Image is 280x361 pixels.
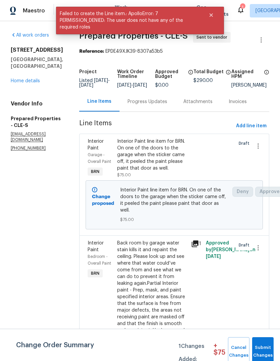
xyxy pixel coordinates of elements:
span: Prepared Properties - CLE-S [79,32,188,40]
div: Interior Paint line item for BRN. On one of the doors to the garage when the sticker came off, it... [117,138,187,172]
span: Line Items [79,120,233,132]
h5: Work Order Timeline [117,70,155,79]
div: Line Items [87,98,111,105]
span: The total cost of line items that have been proposed by Opendoor. This sum includes line items th... [226,70,231,78]
a: Home details [11,79,40,83]
span: Work Orders [115,4,132,17]
div: 1 [240,4,245,11]
span: [DATE] [79,83,93,88]
span: Submit Changes [255,344,270,359]
span: Cancel Changes [231,344,246,359]
b: Reference: [79,49,104,54]
span: BRN [88,270,102,277]
div: 1 [191,240,202,248]
span: $75.00 [117,173,131,177]
h5: [GEOGRAPHIC_DATA], [GEOGRAPHIC_DATA] [11,56,63,70]
span: $0.00 [155,83,169,88]
h5: Prepared Properties - CLE-S [11,115,63,129]
span: Bedroom - Overall Paint [88,255,111,265]
span: - [117,83,147,88]
span: Maestro [23,7,45,14]
h4: Vendor Info [11,100,63,107]
h5: Total Budget [193,70,224,74]
h5: Project [79,70,97,74]
button: Deny [232,187,253,197]
button: Add line item [233,120,269,132]
h5: Approved Budget [155,70,186,79]
span: [DATE] [117,83,131,88]
span: [DATE] [133,83,147,88]
span: Sent to vendor [196,34,230,41]
span: Add line item [236,122,267,130]
span: Draft [239,242,252,249]
div: Back room by garage water stain kills it and repaint the ceiling. Please look up and see where th... [117,240,187,354]
span: BRN [88,168,102,175]
chrome_annotation: [EMAIL_ADDRESS][DOMAIN_NAME] [11,132,46,142]
span: $75.00 [120,216,229,223]
h5: Assigned HPM [231,70,262,79]
span: The hpm assigned to this work order. [264,70,269,83]
div: [PERSON_NAME] [231,83,269,88]
span: - [79,78,110,88]
span: Interior Paint [88,139,104,150]
span: Listed [79,78,110,88]
h2: [STREET_ADDRESS] [11,47,63,53]
chrome_annotation: [PHONE_NUMBER] [11,146,46,150]
button: Close [200,8,222,22]
span: Interior Paint [88,241,104,252]
div: Invoices [229,98,247,105]
span: The total cost of line items that have been approved by both Opendoor and the Trade Partner. This... [188,70,193,83]
a: All work orders [11,33,49,38]
div: EPDE49XJK39-8307a53b5 [79,48,269,55]
span: Interior Paint line item for BRN. On one of the doors to the garage when the sticker came off, it... [120,187,229,214]
span: Approved by [PERSON_NAME] on [206,241,255,259]
b: Change proposed [92,194,114,206]
span: Failed to create the Line item.: ApolloError: 7 PERMISSION_DENIED: The user does not have any of ... [56,7,200,34]
span: $290.00 [193,78,213,83]
span: Geo Assignments [196,4,229,17]
span: Garage - Overall Paint [88,153,111,164]
span: Draft [239,140,252,147]
div: Attachments [183,98,213,105]
div: Progress Updates [128,98,167,105]
span: [DATE] [94,78,108,83]
span: [DATE] [206,254,221,259]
